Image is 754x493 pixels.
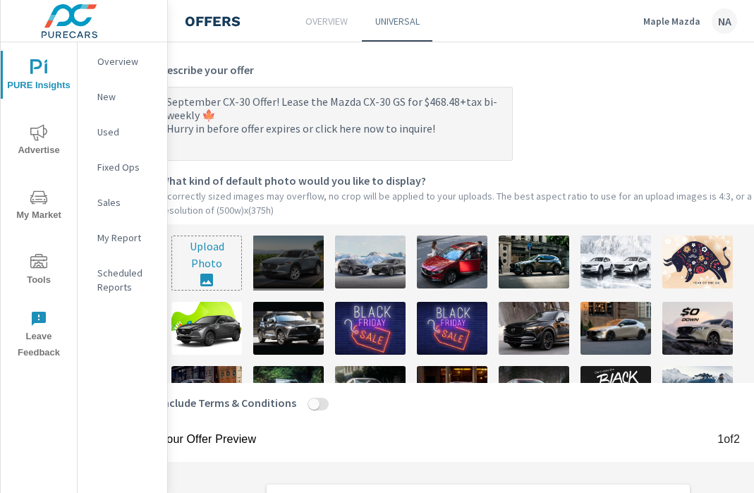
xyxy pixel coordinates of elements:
[5,59,73,94] span: PURE Insights
[97,125,156,139] p: Used
[5,189,73,224] span: My Market
[160,61,254,78] span: Describe your offer
[185,13,241,30] h4: Offers
[335,236,406,288] img: description
[308,398,320,410] button: Include Terms & Conditions
[78,121,167,142] div: Used
[160,172,426,189] span: What kind of default photo would you like to display?
[171,366,242,419] img: description
[171,302,242,355] img: description
[662,302,733,355] img: description
[375,14,420,28] p: Universal
[97,160,156,174] p: Fixed Ops
[499,302,569,355] img: description
[5,254,73,288] span: Tools
[417,366,487,419] img: description
[97,54,156,68] p: Overview
[78,192,167,213] div: Sales
[417,302,487,355] img: description
[253,302,324,355] img: description
[5,310,73,361] span: Leave Feedback
[717,431,740,448] p: 1 of 2
[161,90,512,160] textarea: Describe your offer
[662,236,733,288] img: description
[160,394,296,411] span: Include Terms & Conditions
[335,302,406,355] img: description
[97,195,156,209] p: Sales
[305,14,348,28] p: Overview
[580,366,651,419] img: description
[5,124,73,159] span: Advertise
[580,236,651,288] img: description
[499,236,569,288] img: description
[499,366,569,419] img: description
[97,90,156,104] p: New
[253,366,324,419] img: description
[78,51,167,72] div: Overview
[78,86,167,107] div: New
[78,227,167,248] div: My Report
[417,236,487,288] img: description
[78,262,167,298] div: Scheduled Reports
[97,266,156,294] p: Scheduled Reports
[78,157,167,178] div: Fixed Ops
[712,8,737,34] div: NA
[1,42,77,367] div: nav menu
[643,15,700,28] p: Maple Mazda
[160,431,256,448] p: Your Offer Preview
[97,231,156,245] p: My Report
[580,302,651,355] img: description
[662,366,733,419] img: description
[335,366,406,419] img: description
